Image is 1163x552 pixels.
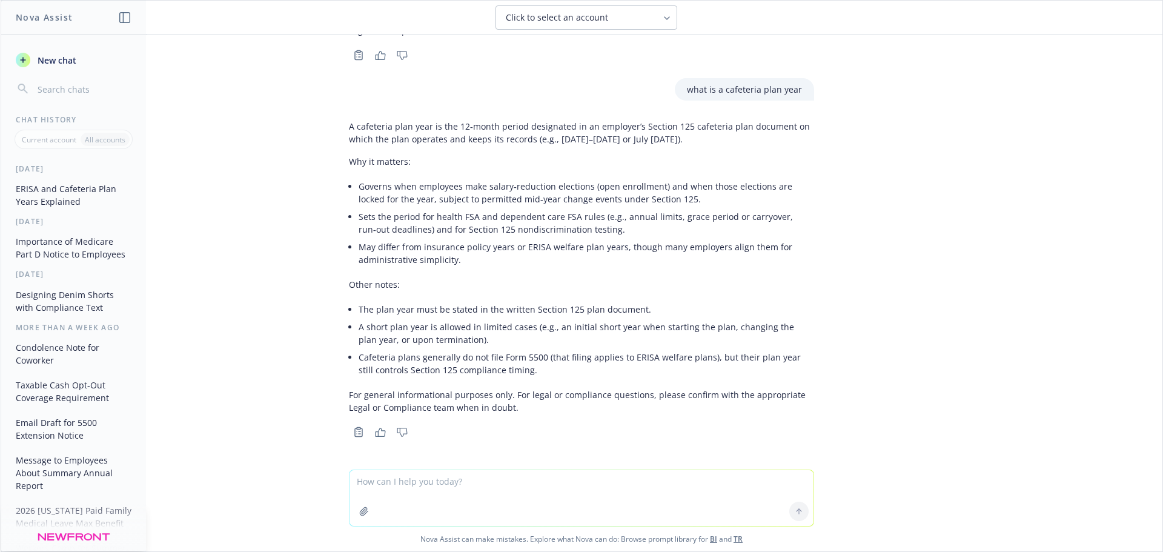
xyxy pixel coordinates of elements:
[16,11,73,24] h1: Nova Assist
[5,527,1158,551] span: Nova Assist can make mistakes. Explore what Nova can do: Browse prompt library for and
[349,120,814,145] p: A cafeteria plan year is the 12‑month period designated in an employer’s Section 125 cafeteria pl...
[85,135,125,145] p: All accounts
[506,12,608,24] span: Click to select an account
[1,216,146,227] div: [DATE]
[393,47,412,64] button: Thumbs down
[359,348,814,379] li: Cafeteria plans generally do not file Form 5500 (that filing applies to ERISA welfare plans), but...
[734,534,743,544] a: TR
[349,155,814,168] p: Why it matters:
[349,278,814,291] p: Other notes:
[710,534,717,544] a: BI
[11,413,136,445] button: Email Draft for 5500 Extension Notice
[1,322,146,333] div: More than a week ago
[11,375,136,408] button: Taxable Cash Opt-Out Coverage Requirement
[11,285,136,318] button: Designing Denim Shorts with Compliance Text
[393,424,412,441] button: Thumbs down
[359,208,814,238] li: Sets the period for health FSA and dependent care FSA rules (e.g., annual limits, grace period or...
[35,54,76,67] span: New chat
[353,50,364,61] svg: Copy to clipboard
[353,427,364,437] svg: Copy to clipboard
[11,450,136,496] button: Message to Employees About Summary Annual Report
[1,164,146,174] div: [DATE]
[349,388,814,414] p: For general informational purposes only. For legal or compliance questions, please confirm with t...
[35,81,131,98] input: Search chats
[11,231,136,264] button: Importance of Medicare Part D Notice to Employees
[495,5,677,30] button: Click to select an account
[1,115,146,125] div: Chat History
[11,338,136,370] button: Condolence Note for Coworker
[359,301,814,318] li: The plan year must be stated in the written Section 125 plan document.
[11,49,136,71] button: New chat
[11,500,136,533] button: 2026 [US_STATE] Paid Family Medical Leave Max Benefit
[687,83,802,96] p: what is a cafeteria plan year
[1,269,146,279] div: [DATE]
[22,135,76,145] p: Current account
[11,179,136,211] button: ERISA and Cafeteria Plan Years Explained
[359,318,814,348] li: A short plan year is allowed in limited cases (e.g., an initial short year when starting the plan...
[359,238,814,268] li: May differ from insurance policy years or ERISA welfare plan years, though many employers align t...
[359,178,814,208] li: Governs when employees make salary‑reduction elections (open enrollment) and when those elections...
